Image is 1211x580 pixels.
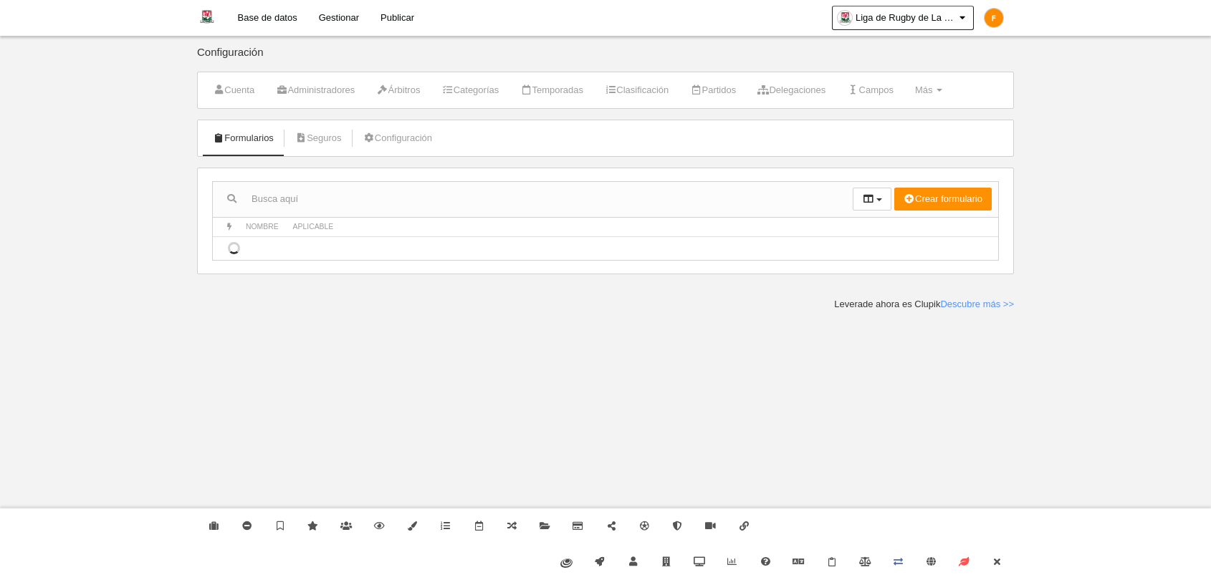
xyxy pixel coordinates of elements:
span: Aplicable [293,223,334,231]
button: Crear formulario [894,188,992,211]
img: OaE6J2O1JVAt.30x30.jpg [838,11,852,25]
a: Temporadas [512,79,591,101]
img: c2l6ZT0zMHgzMCZmcz05JnRleHQ9RiZiZz1mYjhjMDA%3D.png [985,9,1003,27]
span: Nombre [246,223,279,231]
a: Más [907,79,950,101]
a: Formularios [205,127,282,149]
a: Partidos [682,79,744,101]
a: Descubre más >> [940,299,1014,309]
span: Liga de Rugby de La Guajira [856,11,956,25]
a: Árbitros [368,79,428,101]
div: Configuración [197,47,1014,72]
a: Delegaciones [750,79,833,101]
a: Cuenta [205,79,262,101]
a: Seguros [287,127,350,149]
a: Configuración [355,127,440,149]
a: Campos [839,79,901,101]
span: Más [915,84,933,95]
div: Leverade ahora es Clupik [834,298,1014,311]
a: Categorías [434,79,507,101]
input: Busca aquí [213,188,853,210]
img: fiware.svg [560,559,573,568]
a: Clasificación [597,79,676,101]
img: Liga de Rugby de La Guajira [198,9,216,26]
a: Liga de Rugby de La Guajira [832,6,974,30]
a: Administradores [268,79,363,101]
